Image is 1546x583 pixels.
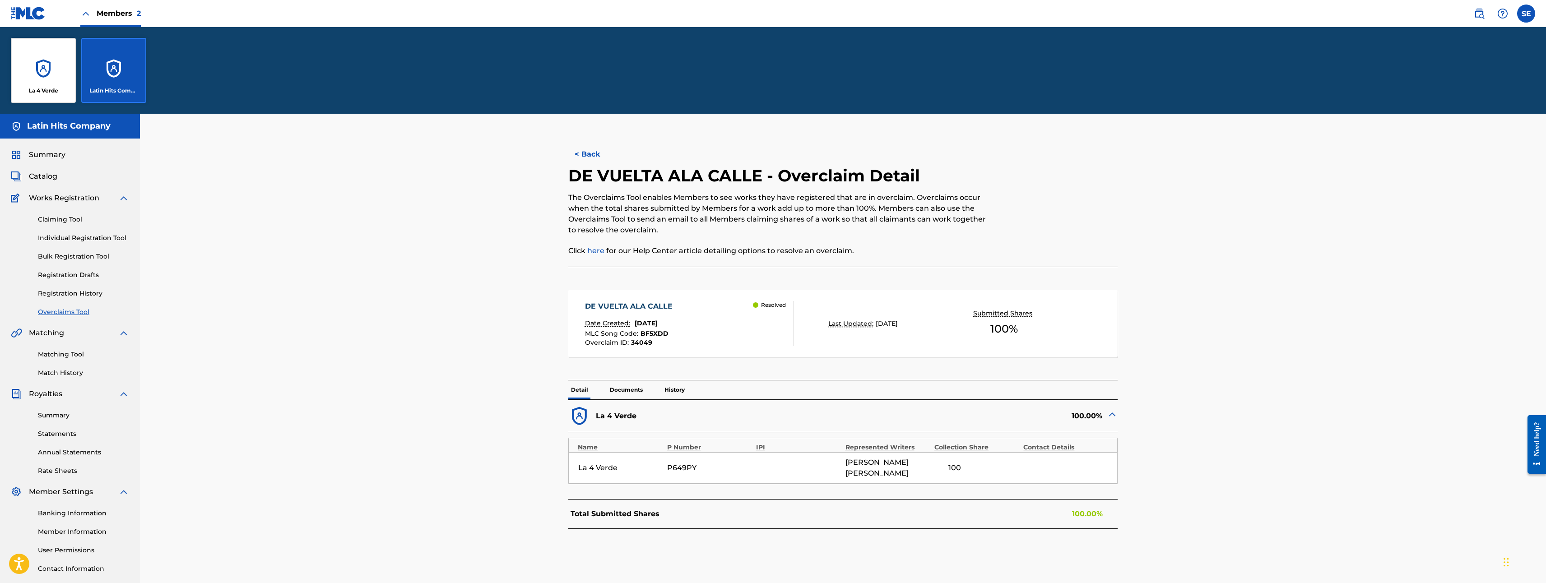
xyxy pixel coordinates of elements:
[587,246,604,255] a: here
[38,270,129,280] a: Registration Drafts
[11,328,22,338] img: Matching
[38,527,129,537] a: Member Information
[29,389,62,399] span: Royalties
[11,149,22,160] img: Summary
[38,233,129,243] a: Individual Registration Tool
[973,309,1035,318] p: Submitted Shares
[1517,5,1535,23] div: User Menu
[1521,408,1546,481] iframe: Resource Center
[38,546,129,555] a: User Permissions
[585,301,677,312] div: DE VUELTA ALA CALLE
[631,338,652,347] span: 34049
[761,301,786,309] p: Resolved
[38,448,129,457] a: Annual Statements
[578,443,662,452] div: Name
[38,466,129,476] a: Rate Sheets
[11,7,46,20] img: MLC Logo
[11,193,23,204] img: Works Registration
[38,350,129,359] a: Matching Tool
[568,290,1118,357] a: DE VUELTA ALA CALLEDate Created:[DATE]MLC Song Code:BF5XDDOverclaim ID:34049 ResolvedLast Updated...
[1501,540,1546,583] div: Widget de chat
[662,380,687,399] p: History
[568,380,591,399] p: Detail
[1494,5,1512,23] div: Help
[568,245,991,256] p: Click for our Help Center article detailing options to resolve an overclaim.
[641,329,669,338] span: BF5XDD
[29,149,65,160] span: Summary
[568,143,622,166] button: < Back
[118,389,129,399] img: expand
[845,457,930,479] span: [PERSON_NAME] [PERSON_NAME]
[97,8,141,19] span: Members
[585,338,631,347] span: Overclaim ID :
[29,87,58,95] p: La 4 Verde
[38,289,129,298] a: Registration History
[568,166,924,186] h2: DE VUELTA ALA CALLE - Overclaim Detail
[11,149,65,160] a: SummarySummary
[11,389,22,399] img: Royalties
[29,171,57,182] span: Catalog
[11,486,22,497] img: Member Settings
[934,443,1019,452] div: Collection Share
[38,429,129,439] a: Statements
[80,8,91,19] img: Close
[29,486,93,497] span: Member Settings
[38,215,129,224] a: Claiming Tool
[635,319,658,327] span: [DATE]
[1504,549,1509,576] div: Arrastrar
[38,509,129,518] a: Banking Information
[1470,5,1488,23] a: Public Search
[11,171,22,182] img: Catalog
[845,443,930,452] div: Represented Writers
[11,171,57,182] a: CatalogCatalog
[1497,8,1508,19] img: help
[1107,409,1118,420] img: expand-cell-toggle
[29,328,64,338] span: Matching
[568,192,991,236] p: The Overclaims Tool enables Members to see works they have registered that are in overclaim. Over...
[1023,443,1108,452] div: Contact Details
[11,121,22,132] img: Accounts
[571,509,659,519] p: Total Submitted Shares
[38,564,129,574] a: Contact Information
[828,319,876,329] p: Last Updated:
[1501,540,1546,583] iframe: Chat Widget
[27,121,111,131] h5: Latin Hits Company
[1072,509,1103,519] p: 100.00%
[118,193,129,204] img: expand
[990,321,1018,337] span: 100 %
[81,38,146,103] a: AccountsLatin Hits Company
[1474,8,1485,19] img: search
[843,405,1118,427] div: 100.00%
[756,443,840,452] div: IPI
[11,38,76,103] a: AccountsLa 4 Verde
[568,405,590,427] img: dfb38c8551f6dcc1ac04.svg
[118,328,129,338] img: expand
[38,307,129,317] a: Overclaims Tool
[137,9,141,18] span: 2
[38,368,129,378] a: Match History
[876,319,898,328] span: [DATE]
[29,193,99,204] span: Works Registration
[118,486,129,497] img: expand
[38,411,129,420] a: Summary
[38,252,129,261] a: Bulk Registration Tool
[89,87,139,95] p: Latin Hits Company
[585,319,632,328] p: Date Created:
[607,380,645,399] p: Documents
[585,329,641,338] span: MLC Song Code :
[596,411,636,421] p: La 4 Verde
[667,443,752,452] div: P Number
